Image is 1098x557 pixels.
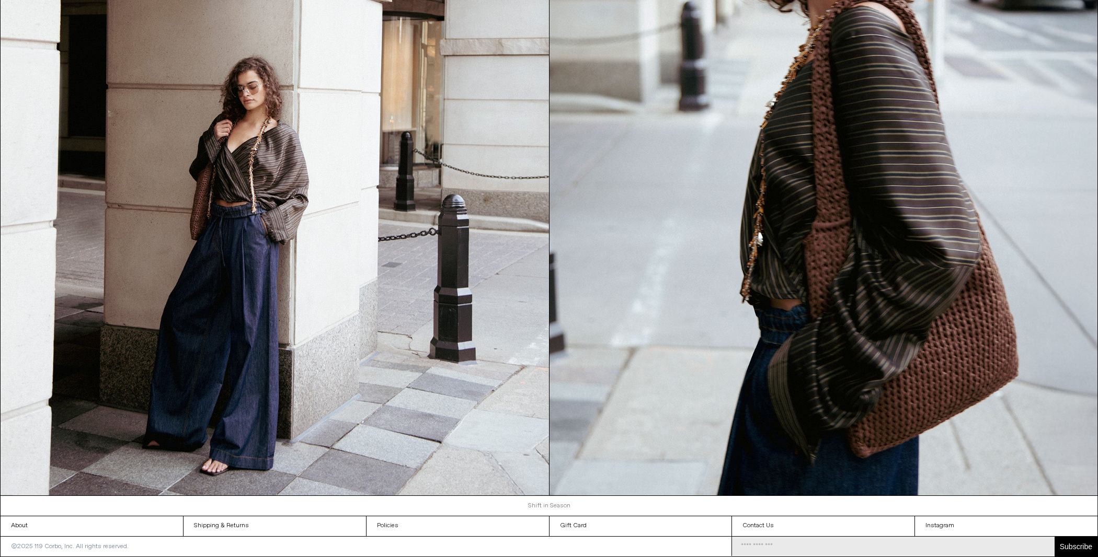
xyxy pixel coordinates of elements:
[1055,537,1097,556] button: Subscribe
[732,537,1055,556] input: Email Address
[1,516,183,536] a: About
[1,537,139,556] p: ©2025 119 Corbo, Inc. All rights reserved.
[732,516,914,536] a: Contact Us
[915,516,1097,536] a: Instagram
[550,516,732,536] a: Gift Card
[184,516,366,536] a: Shipping & Returns
[367,516,549,536] a: Policies
[1,496,1098,516] a: Shift in Season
